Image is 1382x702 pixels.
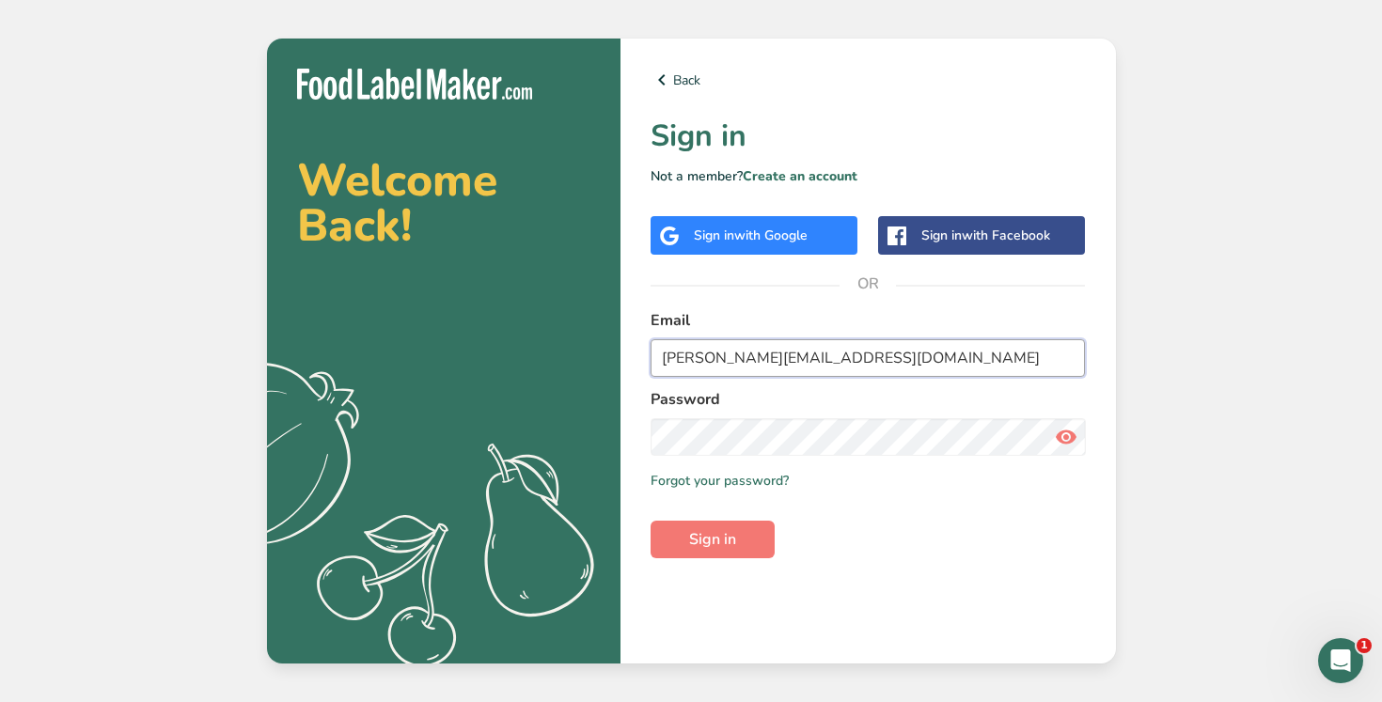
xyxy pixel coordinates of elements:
a: Forgot your password? [651,471,789,491]
h2: Welcome Back! [297,158,590,248]
a: Create an account [743,167,857,185]
img: Food Label Maker [297,69,532,100]
h1: Sign in [651,114,1086,159]
input: Enter Your Email [651,339,1086,377]
span: with Facebook [962,226,1050,244]
p: Not a member? [651,166,1086,186]
label: Email [651,309,1086,332]
a: Back [651,69,1086,91]
span: 1 [1357,638,1372,653]
span: Sign in [689,528,736,551]
span: with Google [734,226,808,244]
label: Password [651,388,1086,411]
div: Sign in [921,226,1050,245]
button: Sign in [651,521,775,558]
div: Sign in [694,226,808,245]
iframe: Intercom live chat [1318,638,1363,683]
span: OR [840,256,896,312]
